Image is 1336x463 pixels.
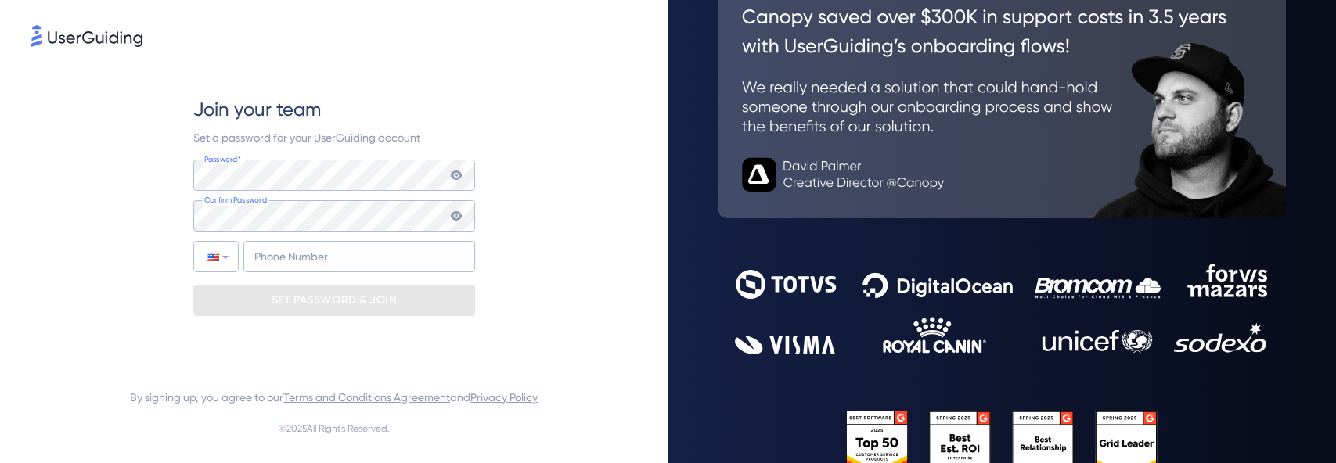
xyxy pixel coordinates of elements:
img: 8faab4ba6bc7696a72372aa768b0286c.svg [31,25,142,47]
span: © 2025 All Rights Reserved. [279,419,390,438]
span: By signing up, you agree to our and [130,388,538,407]
a: Privacy Policy [470,391,538,404]
span: Join your team [193,97,321,122]
img: 9302ce2ac39453076f5bc0f2f2ca889b.svg [735,264,1269,354]
input: Phone Number [243,241,475,272]
a: Terms and Conditions Agreement [283,391,450,404]
span: Set a password for your UserGuiding account [193,131,420,144]
p: SET PASSWORD & JOIN [272,288,397,313]
div: United States: + 1 [194,242,238,271]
